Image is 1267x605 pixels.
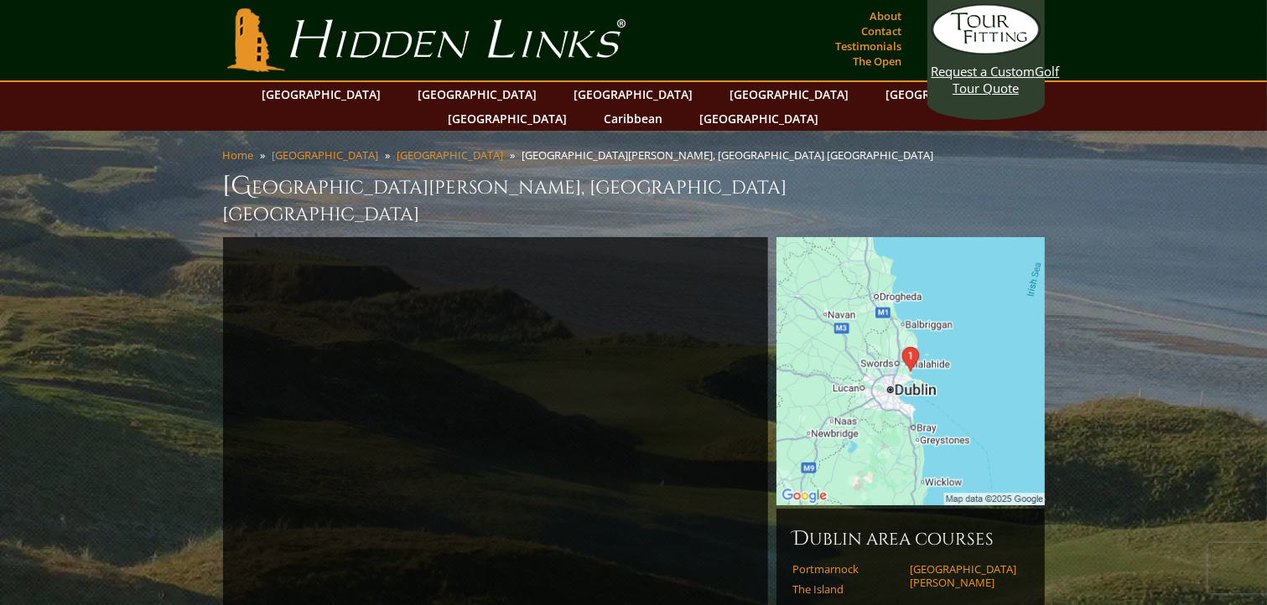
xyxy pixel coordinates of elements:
[932,4,1041,96] a: Request a CustomGolf Tour Quote
[522,147,941,163] li: [GEOGRAPHIC_DATA][PERSON_NAME], [GEOGRAPHIC_DATA] [GEOGRAPHIC_DATA]
[254,82,390,106] a: [GEOGRAPHIC_DATA]
[410,82,546,106] a: [GEOGRAPHIC_DATA]
[793,525,1028,552] h6: Dublin Area Courses
[793,562,900,576] a: Portmarnock
[858,19,906,43] a: Contact
[866,4,906,28] a: About
[722,82,858,106] a: [GEOGRAPHIC_DATA]
[440,106,576,131] a: [GEOGRAPHIC_DATA]
[596,106,672,131] a: Caribbean
[273,147,379,163] a: [GEOGRAPHIC_DATA]
[223,147,254,163] a: Home
[832,34,906,58] a: Testimonials
[776,237,1045,505] img: Google Map of Strand Rd, Portmarnock, Co. Dublin, Ireland
[692,106,828,131] a: [GEOGRAPHIC_DATA]
[932,63,1036,80] span: Request a Custom
[223,169,1045,227] h1: [GEOGRAPHIC_DATA][PERSON_NAME], [GEOGRAPHIC_DATA] [GEOGRAPHIC_DATA]
[878,82,1014,106] a: [GEOGRAPHIC_DATA]
[911,562,1017,590] a: [GEOGRAPHIC_DATA][PERSON_NAME]
[849,49,906,73] a: The Open
[397,147,504,163] a: [GEOGRAPHIC_DATA]
[566,82,702,106] a: [GEOGRAPHIC_DATA]
[793,582,900,596] a: The Island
